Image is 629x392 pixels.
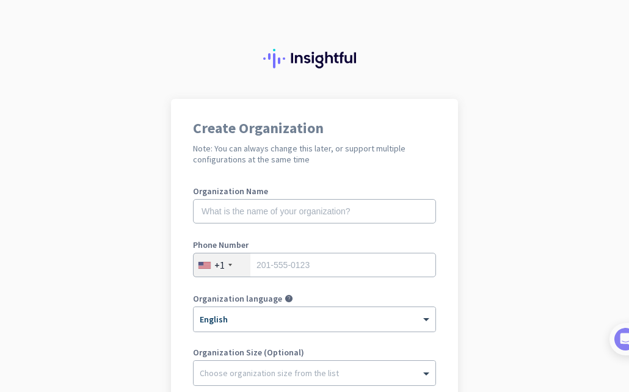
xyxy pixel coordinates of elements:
[193,199,436,223] input: What is the name of your organization?
[263,49,366,68] img: Insightful
[193,253,436,277] input: 201-555-0123
[214,259,225,271] div: +1
[193,143,436,165] h2: Note: You can always change this later, or support multiple configurations at the same time
[285,294,293,303] i: help
[193,294,282,303] label: Organization language
[193,187,436,195] label: Organization Name
[193,348,436,357] label: Organization Size (Optional)
[193,241,436,249] label: Phone Number
[193,121,436,136] h1: Create Organization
